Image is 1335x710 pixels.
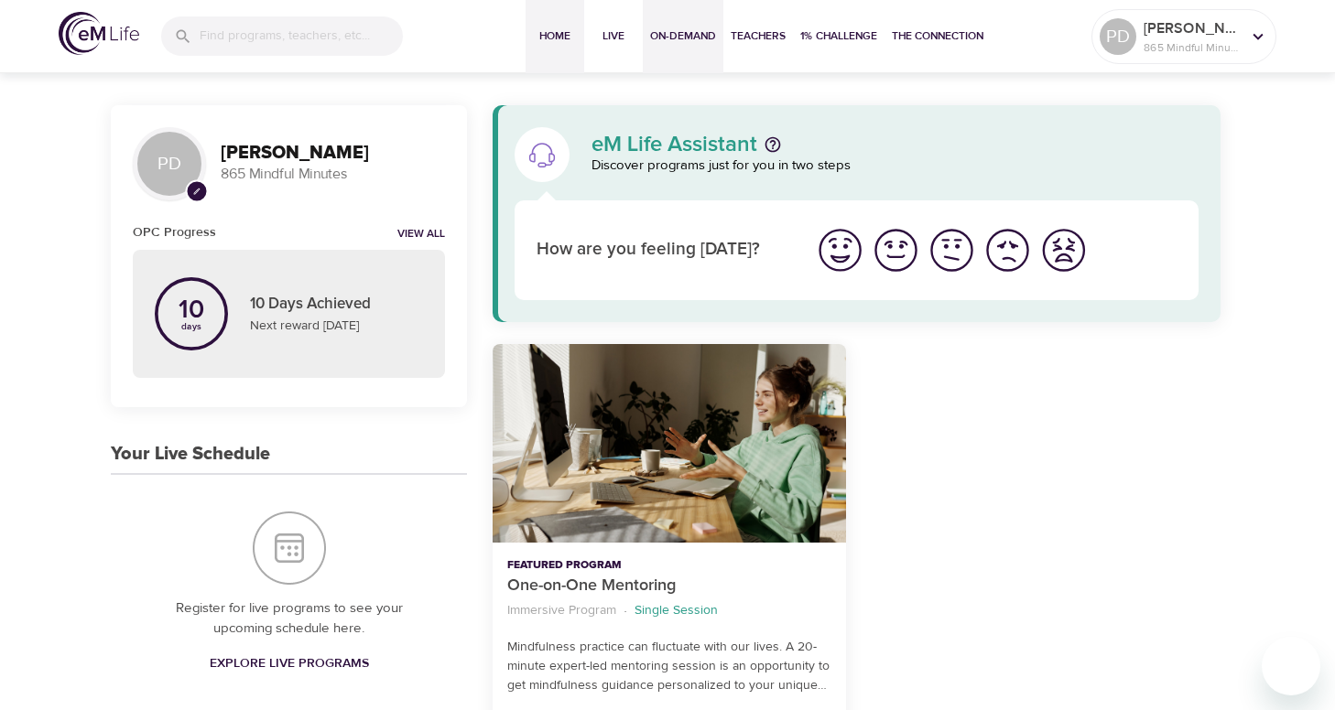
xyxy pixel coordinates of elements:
span: Live [592,27,635,46]
a: Explore Live Programs [202,647,376,681]
p: One-on-One Mentoring [507,574,830,598]
img: great [815,225,865,275]
p: [PERSON_NAME] [1144,17,1241,39]
span: Explore Live Programs [210,652,369,675]
button: I'm feeling good [868,222,924,278]
button: I'm feeling worst [1036,222,1091,278]
img: eM Life Assistant [527,140,557,169]
img: ok [927,225,977,275]
button: I'm feeling great [812,222,868,278]
p: Register for live programs to see your upcoming schedule here. [147,598,430,640]
img: good [871,225,921,275]
span: Home [533,27,577,46]
a: View all notifications [397,227,445,242]
p: days [179,323,204,330]
p: eM Life Assistant [592,134,757,156]
p: Featured Program [507,557,830,574]
img: Your Live Schedule [253,511,326,585]
span: Teachers [731,27,786,46]
h3: Your Live Schedule [111,444,270,465]
nav: breadcrumb [507,598,830,623]
p: 865 Mindful Minutes [221,164,445,185]
span: On-Demand [650,27,716,46]
img: logo [59,12,139,55]
h6: OPC Progress [133,222,216,242]
p: 10 [179,297,204,323]
input: Find programs, teachers, etc... [200,16,403,56]
div: PD [133,127,206,200]
iframe: Button to launch messaging window [1262,637,1320,695]
button: I'm feeling bad [980,222,1036,278]
span: 1% Challenge [800,27,877,46]
p: How are you feeling [DATE]? [537,237,790,264]
button: One-on-One Mentoring [493,344,845,543]
p: 865 Mindful Minutes [1144,39,1241,56]
p: Discover programs just for you in two steps [592,156,1199,177]
p: Next reward [DATE] [250,317,423,336]
li: · [624,598,627,623]
button: I'm feeling ok [924,222,980,278]
img: worst [1038,225,1089,275]
p: Single Session [635,601,718,620]
p: Immersive Program [507,601,616,620]
h3: [PERSON_NAME] [221,143,445,164]
img: bad [982,225,1033,275]
p: 10 Days Achieved [250,293,423,317]
p: Mindfulness practice can fluctuate with our lives. A 20-minute expert-led mentoring session is an... [507,638,830,695]
div: PD [1100,18,1136,55]
span: The Connection [892,27,983,46]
